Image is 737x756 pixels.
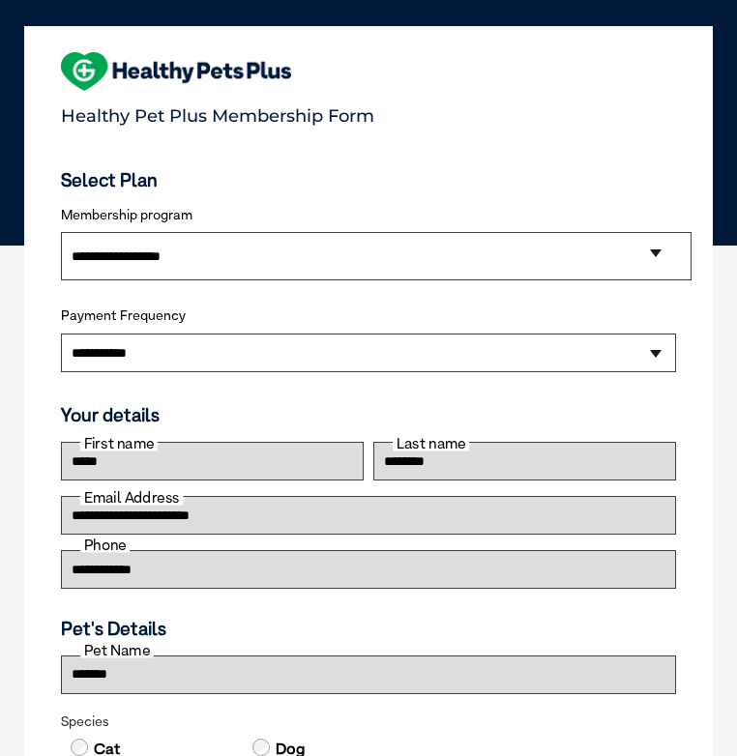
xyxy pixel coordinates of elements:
[61,97,676,128] p: Healthy Pet Plus Membership Form
[61,713,676,730] legend: Species
[61,52,291,91] img: heart-shape-hpp-logo-large.png
[53,618,684,640] h3: Pet's Details
[61,404,676,426] h3: Your details
[80,490,183,505] label: Email Address
[80,538,130,552] label: Phone
[61,207,676,223] label: Membership program
[61,307,186,324] label: Payment Frequency
[80,436,158,451] label: First name
[393,436,469,451] label: Last name
[61,169,676,191] h3: Select Plan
